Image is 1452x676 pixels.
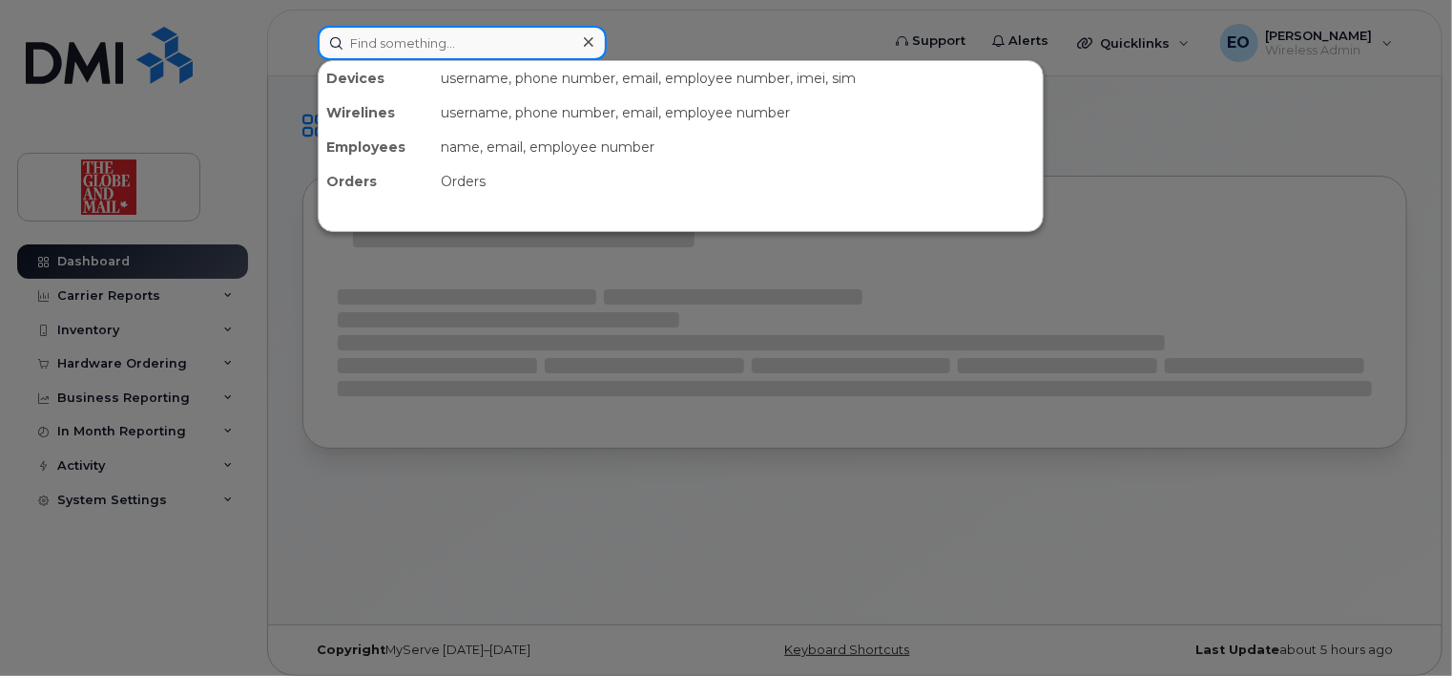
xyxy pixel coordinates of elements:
[433,164,1043,199] div: Orders
[319,61,433,95] div: Devices
[319,130,433,164] div: Employees
[319,164,433,199] div: Orders
[433,61,1043,95] div: username, phone number, email, employee number, imei, sim
[433,95,1043,130] div: username, phone number, email, employee number
[319,95,433,130] div: Wirelines
[433,130,1043,164] div: name, email, employee number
